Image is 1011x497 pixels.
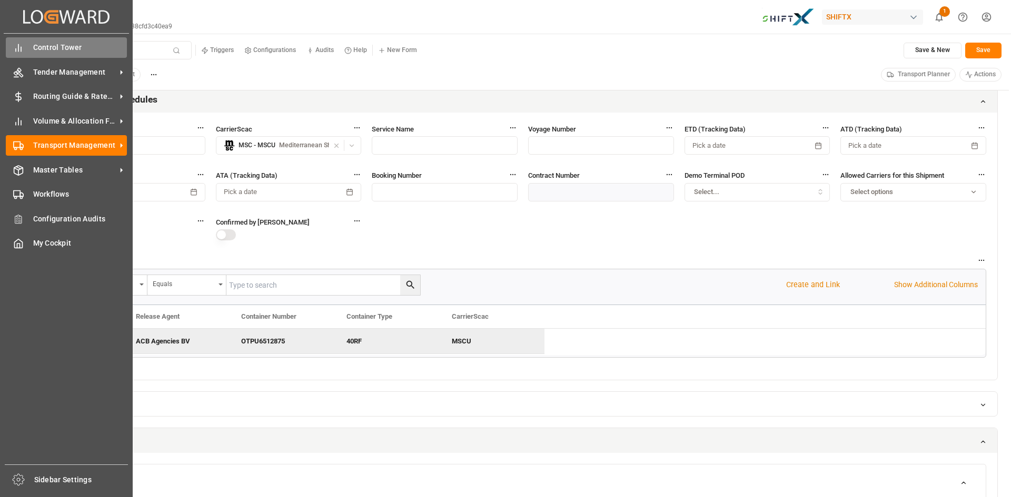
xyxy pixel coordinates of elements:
[452,312,489,320] span: CarrierScac
[241,312,296,320] span: Container Number
[123,329,229,353] div: ACB Agencies BV
[226,275,420,295] input: Type to search
[685,136,830,155] button: Pick a date
[210,47,234,53] small: Triggers
[939,6,950,17] span: 1
[34,474,128,485] span: Sidebar Settings
[439,329,544,353] div: MSCU
[822,7,927,27] button: SHIFTX
[6,233,127,253] a: My Cockpit
[224,140,235,151] img: country
[822,9,923,25] div: SHIFTX
[147,275,226,295] button: open menu
[239,142,275,148] small: MSC - MSCU
[840,170,944,181] span: Allowed Carriers for this Shipment
[894,279,978,290] p: Show Additional Columns
[694,187,719,197] span: Select...
[33,140,116,151] span: Transport Management
[123,329,544,354] div: Press SPACE to deselect this row.
[346,312,392,320] span: Container Type
[239,43,301,58] button: Configurations
[33,91,116,102] span: Routing Guide & Rates MGMT
[196,43,239,58] button: Triggers
[786,279,840,291] div: Create and Link
[301,43,339,58] button: Audits
[33,189,127,200] span: Workflows
[685,124,746,135] span: ETD (Tracking Data)
[373,43,422,58] button: New Form
[153,277,215,289] div: Equals
[6,184,127,205] a: Workflows
[840,136,986,155] button: Pick a date
[216,124,252,135] span: CarrierScac
[850,187,893,197] span: Select options
[840,183,986,201] button: Select options
[898,70,950,79] span: Transport Planner
[216,170,277,181] span: ATA (Tracking Data)
[279,142,379,148] small: Mediterranean Shipping Company
[33,238,127,249] span: My Cockpit
[372,170,422,181] span: Booking Number
[33,165,116,176] span: Master Tables
[372,124,414,135] span: Service Name
[685,170,745,181] span: Demo Terminal POD
[216,183,362,201] button: Pick a date
[965,43,1002,58] button: Save
[33,42,127,53] span: Control Tower
[224,187,257,197] span: Pick a date
[528,124,576,135] span: Voyage Number
[6,37,127,58] a: Control Tower
[136,312,180,320] span: Release Agent
[959,68,1002,82] button: Actions
[216,217,310,228] span: Confirmed by [PERSON_NAME]
[904,43,962,58] button: Save & New
[253,47,296,53] small: Configurations
[315,47,334,53] small: Audits
[387,47,417,53] small: New Form
[840,124,902,135] span: ATD (Tracking Data)
[927,5,951,29] button: show 1 new notifications
[33,116,116,127] span: Volume & Allocation Forecast
[346,329,427,353] div: 40RF
[848,141,881,150] span: Pick a date
[881,68,956,82] button: Transport Planner
[339,43,372,58] button: Help
[33,214,127,225] span: Configuration Audits
[229,329,334,353] div: OTPU6512875
[692,141,726,150] span: Pick a date
[33,67,116,78] span: Tender Management
[762,8,815,26] img: Bildschirmfoto%202024-11-13%20um%2009.31.44.png_1731487080.png
[353,47,367,53] small: Help
[951,5,975,29] button: Help Center
[400,275,420,295] button: search button
[216,136,362,155] button: countryMSC - MSCUMediterranean Shipping Company
[528,170,580,181] span: Contract Number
